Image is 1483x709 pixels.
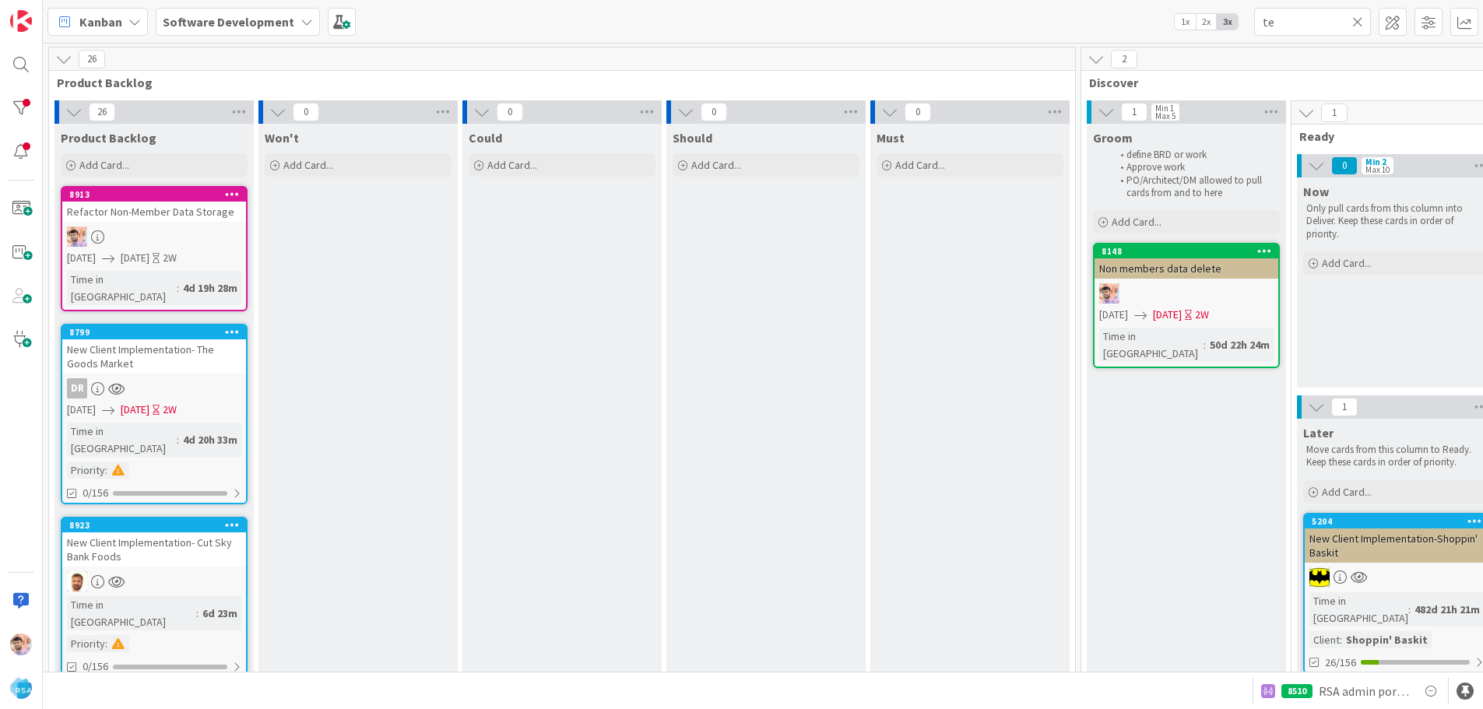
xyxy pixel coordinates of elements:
span: : [196,605,199,622]
div: 8799 [69,327,246,338]
div: Non members data delete [1095,258,1278,279]
span: Add Card... [895,158,945,172]
div: Time in [GEOGRAPHIC_DATA] [67,271,177,305]
div: 8913 [62,188,246,202]
span: 2 [1111,50,1137,68]
div: Time in [GEOGRAPHIC_DATA] [67,423,177,457]
span: 26 [79,50,105,68]
span: 26 [89,103,115,121]
span: 26/156 [1325,655,1356,671]
img: Visit kanbanzone.com [10,10,32,32]
span: 1 [1321,104,1348,122]
div: 2W [163,402,177,418]
div: 4d 20h 33m [179,431,241,448]
div: 8148Non members data delete [1095,244,1278,279]
span: 0/156 [83,658,108,675]
img: RS [10,634,32,655]
div: 50d 22h 24m [1206,336,1274,353]
li: define BRD or work [1112,149,1277,161]
div: 8923New Client Implementation- Cut Sky Bank Foods [62,518,246,567]
span: Should [673,130,712,146]
div: 6d 23m [199,605,241,622]
a: 8148Non members data deleteRS[DATE][DATE]2WTime in [GEOGRAPHIC_DATA]:50d 22h 24m [1093,243,1280,368]
div: Priority [67,462,105,479]
div: Min 1 [1155,104,1174,112]
span: RSA admin portal design changes [1319,682,1409,700]
span: Kanban [79,12,122,31]
span: : [177,279,179,297]
span: : [1408,601,1411,618]
span: : [1204,336,1206,353]
span: Add Card... [79,158,129,172]
span: [DATE] [67,402,96,418]
span: Add Card... [487,158,537,172]
span: 0 [701,103,727,121]
div: DR [62,378,246,398]
span: Could [469,130,502,146]
div: 8913Refactor Non-Member Data Storage [62,188,246,222]
div: AS [62,571,246,591]
span: Now [1303,184,1329,199]
span: [DATE] [67,250,96,266]
div: 8148 [1095,244,1278,258]
div: Time in [GEOGRAPHIC_DATA] [1309,592,1408,627]
span: Add Card... [283,158,333,172]
div: Max 5 [1155,112,1176,120]
div: 2W [1195,307,1209,323]
span: : [177,431,179,448]
span: Add Card... [691,158,741,172]
span: 3x [1217,14,1238,30]
img: AC [1309,567,1330,588]
div: 8148 [1102,246,1278,257]
span: 0 [905,103,931,121]
span: [DATE] [121,402,149,418]
div: 8799 [62,325,246,339]
div: RS [1095,283,1278,304]
span: Must [877,130,905,146]
div: Min 2 [1365,158,1386,166]
span: 1x [1175,14,1196,30]
li: Approve work [1112,161,1277,174]
img: avatar [10,677,32,699]
div: New Client Implementation- The Goods Market [62,339,246,374]
span: Ready [1299,128,1482,144]
div: 8923 [62,518,246,532]
span: Product Backlog [57,75,1056,90]
span: Product Backlog [61,130,156,146]
div: New Client Implementation- Cut Sky Bank Foods [62,532,246,567]
a: 8799New Client Implementation- The Goods MarketDR[DATE][DATE]2WTime in [GEOGRAPHIC_DATA]:4d 20h 3... [61,324,248,504]
div: 8923 [69,520,246,531]
span: 0 [293,103,319,121]
div: 8913 [69,189,246,200]
a: 8923New Client Implementation- Cut Sky Bank FoodsASTime in [GEOGRAPHIC_DATA]:6d 23mPriority:0/156 [61,517,248,678]
input: Quick Filter... [1254,8,1371,36]
div: 8799New Client Implementation- The Goods Market [62,325,246,374]
span: Won't [265,130,299,146]
span: Later [1303,425,1334,440]
div: 4d 19h 28m [179,279,241,297]
div: Time in [GEOGRAPHIC_DATA] [67,596,196,630]
img: RS [67,226,87,247]
div: 8510 [1281,684,1313,698]
span: : [105,462,107,479]
div: Time in [GEOGRAPHIC_DATA] [1099,328,1204,362]
span: 1 [1331,398,1358,416]
div: DR [67,378,87,398]
img: RS [1099,283,1119,304]
span: 0 [1331,156,1358,175]
li: PO/Architect/DM allowed to pull cards from and to here [1112,174,1277,200]
div: Client [1309,631,1340,648]
span: [DATE] [1099,307,1128,323]
span: 0/156 [83,485,108,501]
span: 0 [497,103,523,121]
span: 2x [1196,14,1217,30]
span: Add Card... [1112,215,1161,229]
span: Add Card... [1322,485,1372,499]
div: Shoppin' Baskit [1342,631,1432,648]
b: Software Development [163,14,294,30]
span: Add Card... [1322,256,1372,270]
img: AS [67,571,87,591]
span: : [105,635,107,652]
div: 2W [163,250,177,266]
span: : [1340,631,1342,648]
